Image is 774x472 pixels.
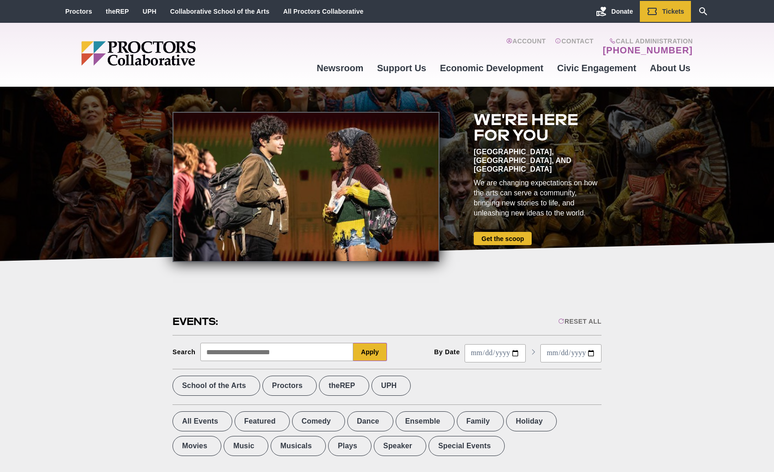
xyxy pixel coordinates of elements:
[235,411,290,431] label: Featured
[106,8,129,15] a: theREP
[474,112,601,143] h2: We're here for you
[143,8,157,15] a: UPH
[374,436,426,456] label: Speaker
[474,147,601,173] div: [GEOGRAPHIC_DATA], [GEOGRAPHIC_DATA], and [GEOGRAPHIC_DATA]
[555,37,594,56] a: Contact
[173,436,221,456] label: Movies
[262,376,317,396] label: Proctors
[600,37,693,45] span: Call Administration
[173,411,232,431] label: All Events
[550,56,643,80] a: Civic Engagement
[506,37,546,56] a: Account
[612,8,633,15] span: Donate
[347,411,393,431] label: Dance
[292,411,345,431] label: Comedy
[371,376,411,396] label: UPH
[224,436,268,456] label: Music
[589,1,640,22] a: Donate
[170,8,270,15] a: Collaborative School of the Arts
[353,343,387,361] button: Apply
[457,411,504,431] label: Family
[643,56,697,80] a: About Us
[691,1,716,22] a: Search
[429,436,505,456] label: Special Events
[319,376,369,396] label: theREP
[328,436,371,456] label: Plays
[474,232,532,245] a: Get the scoop
[396,411,455,431] label: Ensemble
[65,8,92,15] a: Proctors
[173,315,220,329] h2: Events:
[603,45,693,56] a: [PHONE_NUMBER]
[474,178,601,218] div: We are changing expectations on how the arts can serve a community, bringing new stories to life,...
[271,436,326,456] label: Musicals
[173,348,196,356] div: Search
[506,411,557,431] label: Holiday
[640,1,691,22] a: Tickets
[310,56,370,80] a: Newsroom
[370,56,433,80] a: Support Us
[662,8,684,15] span: Tickets
[81,41,266,66] img: Proctors logo
[558,318,601,325] div: Reset All
[434,348,460,356] div: By Date
[173,376,260,396] label: School of the Arts
[283,8,363,15] a: All Proctors Collaborative
[433,56,550,80] a: Economic Development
